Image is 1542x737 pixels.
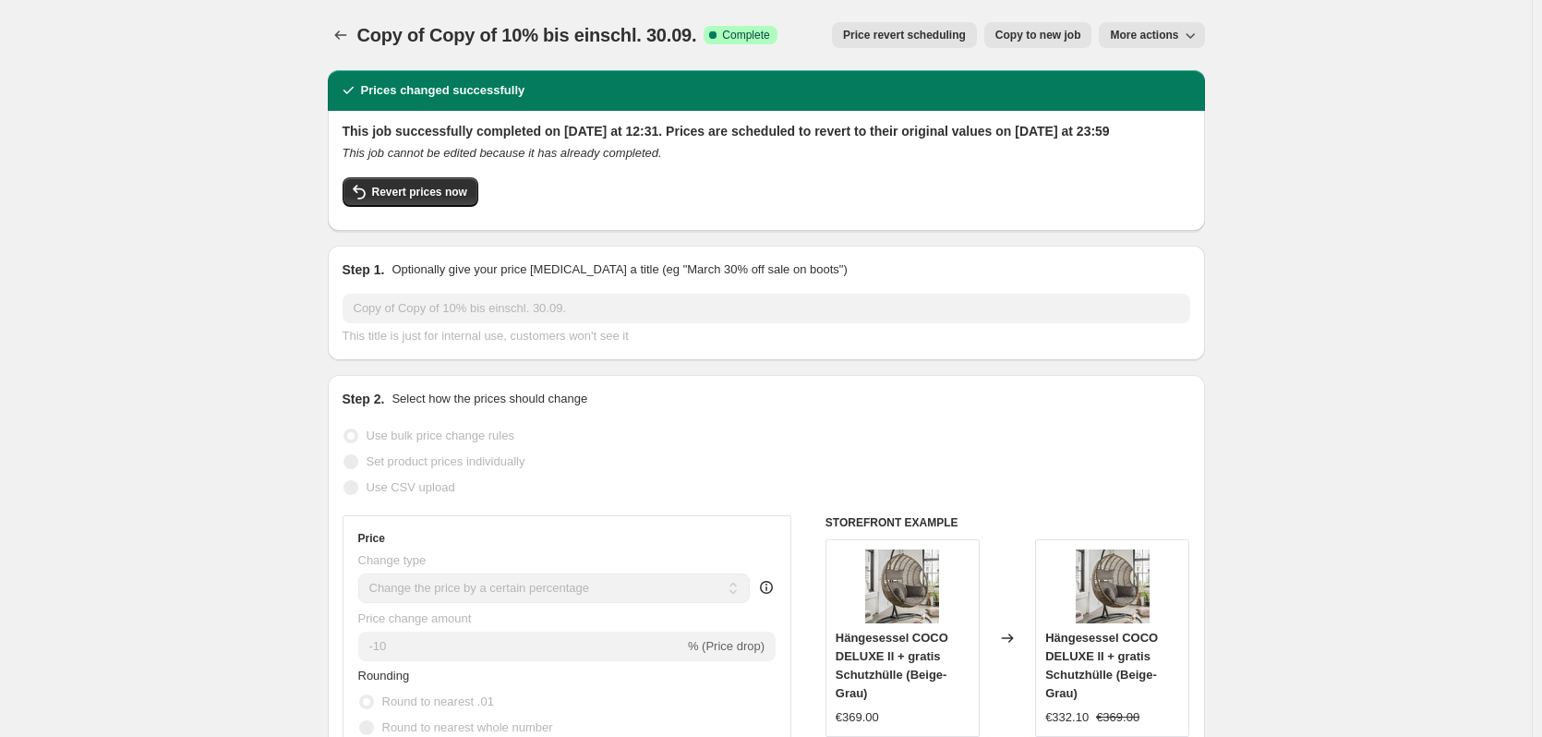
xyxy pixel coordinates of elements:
span: This title is just for internal use, customers won't see it [343,329,629,343]
span: Hängesessel COCO DELUXE II + gratis Schutzhülle (Beige-Grau) [1045,631,1158,700]
span: Use CSV upload [367,480,455,494]
span: Price change amount [358,611,472,625]
div: €332.10 [1045,708,1089,727]
p: Select how the prices should change [392,390,587,408]
span: Round to nearest .01 [382,695,494,708]
span: Rounding [358,669,410,683]
span: More actions [1110,28,1178,42]
span: Revert prices now [372,185,467,199]
span: Round to nearest whole number [382,720,553,734]
span: Set product prices individually [367,454,525,468]
span: Copy to new job [995,28,1081,42]
span: % (Price drop) [688,639,765,653]
button: More actions [1099,22,1204,48]
strike: €369.00 [1096,708,1139,727]
p: Optionally give your price [MEDICAL_DATA] a title (eg "March 30% off sale on boots") [392,260,847,279]
button: Price change jobs [328,22,354,48]
input: 30% off holiday sale [343,294,1190,323]
div: €369.00 [836,708,879,727]
h2: Step 1. [343,260,385,279]
span: Change type [358,553,427,567]
h2: This job successfully completed on [DATE] at 12:31. Prices are scheduled to revert to their origi... [343,122,1190,140]
img: 76369_COCO_DE_LUXE_II_H_C3_A4ngesessel_beige-grau_bearbeitet_touted_80x.jpg [1076,550,1150,623]
img: 76369_COCO_DE_LUXE_II_H_C3_A4ngesessel_beige-grau_bearbeitet_touted_80x.jpg [865,550,939,623]
h3: Price [358,531,385,546]
button: Price revert scheduling [832,22,977,48]
span: Price revert scheduling [843,28,966,42]
span: Hängesessel COCO DELUXE II + gratis Schutzhülle (Beige-Grau) [836,631,948,700]
h6: STOREFRONT EXAMPLE [825,515,1190,530]
h2: Step 2. [343,390,385,408]
span: Complete [722,28,769,42]
div: help [757,578,776,597]
input: -15 [358,632,684,661]
span: Copy of Copy of 10% bis einschl. 30.09. [357,25,697,45]
i: This job cannot be edited because it has already completed. [343,146,662,160]
h2: Prices changed successfully [361,81,525,100]
button: Revert prices now [343,177,478,207]
button: Copy to new job [984,22,1092,48]
span: Use bulk price change rules [367,429,514,442]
